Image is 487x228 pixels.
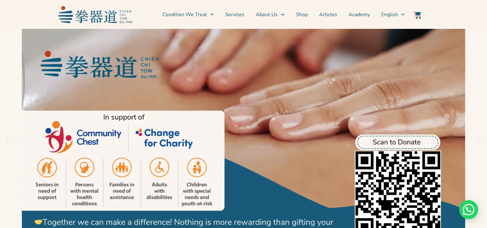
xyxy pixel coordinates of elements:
[413,11,421,19] img: Website Icon-03
[349,7,370,23] a: Academy
[296,7,308,23] a: Shop
[162,7,214,23] a: Condition We Treat
[256,7,284,23] a: About Us
[3,136,11,144] div: Previous slide
[476,136,484,144] div: Next slide
[381,11,398,18] span: English
[381,7,405,23] a: English
[319,7,337,23] a: Articles
[225,7,244,23] a: Services
[136,7,405,23] nav: Menu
